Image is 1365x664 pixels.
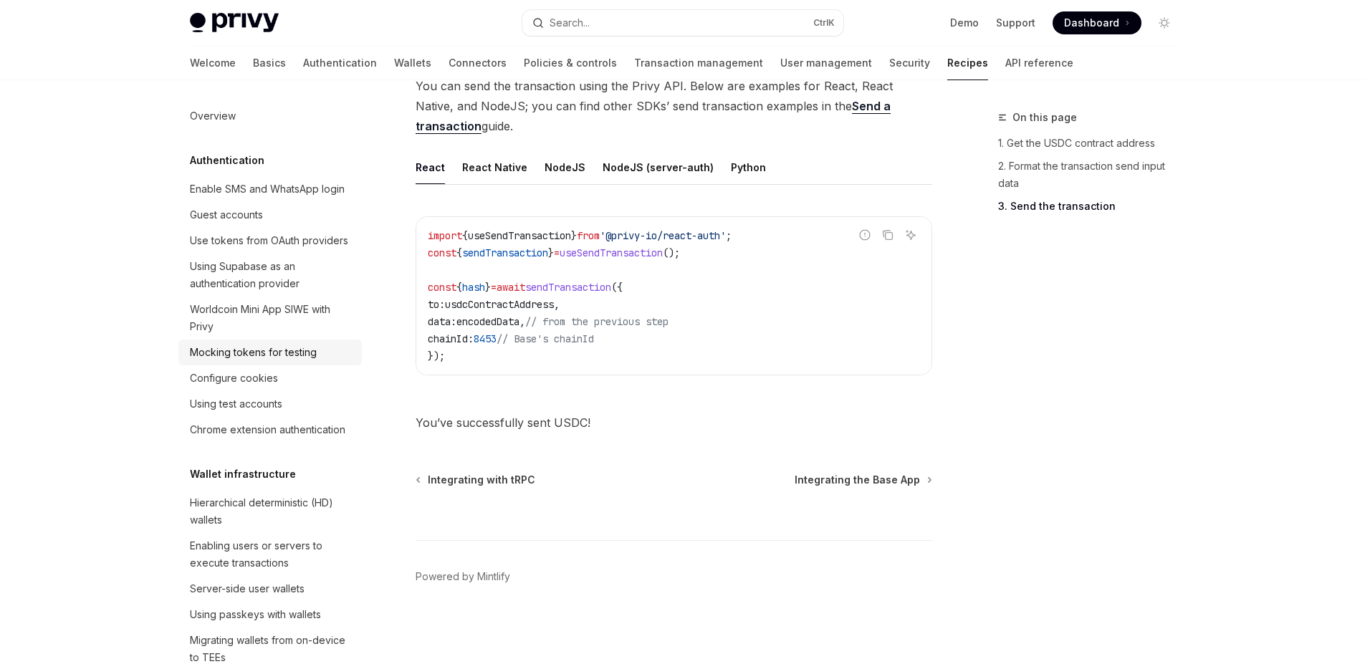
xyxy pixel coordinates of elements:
a: Integrating the Base App [795,473,931,487]
div: Using passkeys with wallets [190,606,321,623]
a: Hierarchical deterministic (HD) wallets [178,490,362,533]
span: } [571,229,577,242]
div: Mocking tokens for testing [190,344,317,361]
div: Server-side user wallets [190,580,305,597]
div: NodeJS [545,150,585,184]
span: to: [428,298,445,311]
div: Using test accounts [190,395,282,413]
a: 3. Send the transaction [998,195,1187,218]
a: Enabling users or servers to execute transactions [178,533,362,576]
span: { [462,229,468,242]
span: = [491,281,497,294]
a: Guest accounts [178,202,362,228]
span: usdcContractAddress [445,298,554,311]
a: Security [889,46,930,80]
a: Overview [178,103,362,129]
div: React Native [462,150,527,184]
span: On this page [1012,109,1077,126]
a: Basics [253,46,286,80]
span: useSendTransaction [560,246,663,259]
span: // Base's chainId [497,332,594,345]
span: data: [428,315,456,328]
a: Configure cookies [178,365,362,391]
a: Integrating with tRPC [417,473,535,487]
button: Ask AI [901,226,920,244]
div: Guest accounts [190,206,263,223]
button: Copy the contents from the code block [878,226,897,244]
button: Open search [522,10,843,36]
a: Server-side user wallets [178,576,362,602]
span: You’ve successfully sent USDC! [416,413,932,433]
a: Enable SMS and WhatsApp login [178,176,362,202]
div: Worldcoin Mini App SIWE with Privy [190,301,353,335]
div: Using Supabase as an authentication provider [190,258,353,292]
span: Dashboard [1064,16,1119,30]
a: API reference [1005,46,1073,80]
a: Welcome [190,46,236,80]
span: await [497,281,525,294]
a: Recipes [947,46,988,80]
a: 2. Format the transaction send input data [998,155,1187,195]
img: light logo [190,13,279,33]
div: Enable SMS and WhatsApp login [190,181,345,198]
h5: Authentication [190,152,264,169]
a: Mocking tokens for testing [178,340,362,365]
span: const [428,246,456,259]
a: Dashboard [1053,11,1141,34]
a: Powered by Mintlify [416,569,510,584]
span: Integrating the Base App [795,473,920,487]
span: } [485,281,491,294]
span: Integrating with tRPC [428,473,535,487]
span: }); [428,350,445,362]
div: Search... [550,14,590,32]
span: ; [726,229,732,242]
a: Policies & controls [524,46,617,80]
a: Transaction management [634,46,763,80]
span: const [428,281,456,294]
span: 8453 [474,332,497,345]
a: Support [996,16,1035,30]
span: chainId: [428,332,474,345]
a: Using passkeys with wallets [178,602,362,627]
button: Report incorrect code [856,226,874,244]
span: from [577,229,600,242]
span: ({ [611,281,623,294]
span: { [456,281,462,294]
div: Enabling users or servers to execute transactions [190,537,353,572]
div: Use tokens from OAuth providers [190,232,348,249]
span: } [548,246,554,259]
span: sendTransaction [462,246,548,259]
a: Use tokens from OAuth providers [178,228,362,254]
div: NodeJS (server-auth) [603,150,714,184]
a: Wallets [394,46,431,80]
span: { [456,246,462,259]
span: , [554,298,560,311]
span: hash [462,281,485,294]
h5: Wallet infrastructure [190,466,296,483]
span: (); [663,246,680,259]
div: Chrome extension authentication [190,421,345,438]
span: // from the previous step [525,315,669,328]
span: sendTransaction [525,281,611,294]
a: Authentication [303,46,377,80]
span: useSendTransaction [468,229,571,242]
a: Worldcoin Mini App SIWE with Privy [178,297,362,340]
a: Chrome extension authentication [178,417,362,443]
a: 1. Get the USDC contract address [998,132,1187,155]
span: '@privy-io/react-auth' [600,229,726,242]
button: Toggle dark mode [1153,11,1176,34]
div: React [416,150,445,184]
span: , [519,315,525,328]
div: Python [731,150,766,184]
a: User management [780,46,872,80]
span: import [428,229,462,242]
span: Ctrl K [813,17,835,29]
div: Configure cookies [190,370,278,387]
a: Connectors [449,46,507,80]
span: = [554,246,560,259]
div: Overview [190,107,236,125]
a: Using test accounts [178,391,362,417]
a: Using Supabase as an authentication provider [178,254,362,297]
div: Hierarchical deterministic (HD) wallets [190,494,353,529]
span: You can send the transaction using the Privy API. Below are examples for React, React Native, and... [416,76,932,136]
